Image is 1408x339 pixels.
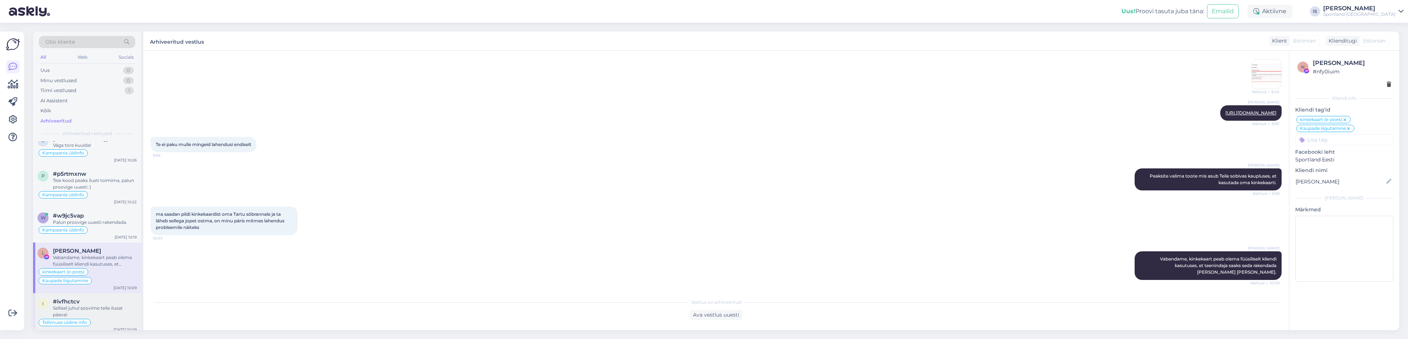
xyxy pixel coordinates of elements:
[53,171,86,177] span: #p5rtmxnw
[115,234,137,240] div: [DATE] 10:19
[114,327,137,332] div: [DATE] 10:09
[1252,121,1279,127] span: Nähtud ✓ 9:50
[1252,191,1279,196] span: Nähtud ✓ 9:58
[40,77,77,84] div: Minu vestlused
[1121,7,1204,16] div: Proovi tasuta juba täna:
[53,219,137,226] div: Palun proovige uuesti rakendada.
[1313,59,1391,68] div: [PERSON_NAME]
[1295,134,1393,145] input: Lisa tag
[123,67,134,74] div: 0
[46,38,75,46] span: Otsi kliente
[691,299,741,306] span: Vestlus on arhiveeritud
[1295,106,1393,114] p: Kliendi tag'id
[117,52,135,62] div: Socials
[1160,256,1278,275] span: Vabandame, kinkekaart peab olema füüsiliselt kliendi kasutuses, et teenindaja saaks seda rakendad...
[156,211,285,230] span: ma saadan pildi kinkekaardist oma Tartu sõbrannale ja ta läheb sellega jopet ostma, on minu päris...
[1121,8,1135,15] b: Uus!
[53,142,137,149] div: Väga tore kuulda!
[1225,110,1276,116] a: [URL][DOMAIN_NAME]
[1300,117,1342,122] span: kinkekaart (e-poes)
[1248,245,1279,251] span: [PERSON_NAME]
[125,87,134,94] div: 1
[1310,6,1320,17] div: IS
[1295,156,1393,164] p: Sportland Eesti
[1269,37,1287,45] div: Klient
[1295,95,1393,102] div: Kliendi info
[42,173,45,179] span: p
[53,298,80,305] span: #ivfhctcv
[690,310,742,320] div: Ava vestlus uuesti
[6,37,20,51] img: Askly Logo
[150,36,204,46] label: Arhiveeritud vestlus
[1323,6,1404,17] a: [PERSON_NAME]Sportland [GEOGRAPHIC_DATA]
[1295,195,1393,201] div: [PERSON_NAME]
[76,52,89,62] div: Web
[1293,37,1316,45] span: Estonian
[53,212,84,219] span: #w9jc5vap
[62,130,112,137] span: Arhiveeritud vestlused
[1250,280,1279,286] span: Nähtud ✓ 10:09
[40,117,72,125] div: Arhiveeritud
[1247,5,1292,18] div: Aktiivne
[53,254,137,267] div: Vabandame, kinkekaart peab olema füüsiliselt kliendi kasutuses, et teenindaja saaks seda rakendad...
[156,142,251,147] span: Te ei paku mulle mingeid lahendusi endiselt
[114,199,137,205] div: [DATE] 10:22
[39,52,47,62] div: All
[1207,4,1239,18] button: Emailid
[1326,37,1357,45] div: Klienditugi
[1313,68,1391,76] div: # nfy0iuim
[1248,99,1279,105] span: [PERSON_NAME]
[1323,6,1396,11] div: [PERSON_NAME]
[42,151,84,155] span: Kampaania üldinfo
[123,77,134,84] div: 0
[1295,148,1393,156] p: Facebooki leht
[1248,163,1279,168] span: [PERSON_NAME]
[40,67,50,74] div: Uus
[40,107,51,114] div: Kõik
[1296,178,1385,186] input: Lisa nimi
[53,248,101,254] span: Linda Zagorska
[42,320,87,325] span: Tellimuse üldine info
[42,193,84,197] span: Kampaania üldinfo
[1323,11,1396,17] div: Sportland [GEOGRAPHIC_DATA]
[41,215,46,220] span: w
[153,236,180,241] span: 10:03
[1295,206,1393,214] p: Märkmed
[1150,173,1278,185] span: Peaksite valima toote mis asub Teile sobivas kaupluses, et kasutada oma kinkekaarti.
[1252,59,1281,89] img: Attachment
[40,97,68,105] div: AI Assistent
[53,305,137,318] div: Sellisel juhul soovime teile ilusat päeva!
[153,153,180,158] span: 9:58
[53,177,137,190] div: Teie kood peaks ilusti toimima, palun proovige uuesti :)
[114,157,137,163] div: [DATE] 10:26
[1300,126,1346,131] span: Kaupade liigutamine
[1301,64,1305,70] span: n
[1363,37,1386,45] span: Estonian
[42,270,85,274] span: kinkekaart (e-poes)
[114,285,137,291] div: [DATE] 10:09
[42,228,84,232] span: Kampaania üldinfo
[42,301,44,306] span: i
[42,278,88,283] span: Kaupade liigutamine
[40,87,76,94] div: Tiimi vestlused
[1251,89,1279,95] span: Nähtud ✓ 9:49
[1295,167,1393,174] p: Kliendi nimi
[42,250,44,256] span: L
